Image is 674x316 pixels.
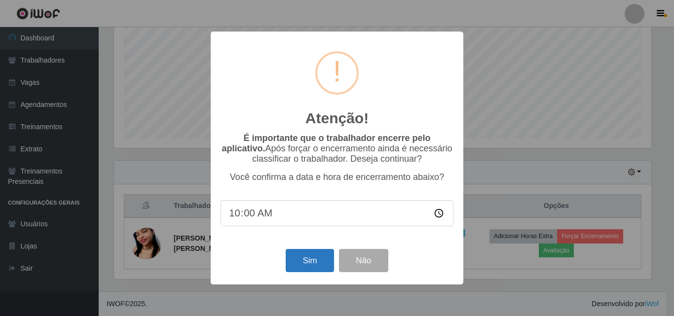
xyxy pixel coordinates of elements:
h2: Atenção! [305,109,369,127]
p: Após forçar o encerramento ainda é necessário classificar o trabalhador. Deseja continuar? [221,133,453,164]
p: Você confirma a data e hora de encerramento abaixo? [221,172,453,182]
button: Sim [286,249,334,272]
b: É importante que o trabalhador encerre pelo aplicativo. [222,133,430,153]
button: Não [339,249,388,272]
